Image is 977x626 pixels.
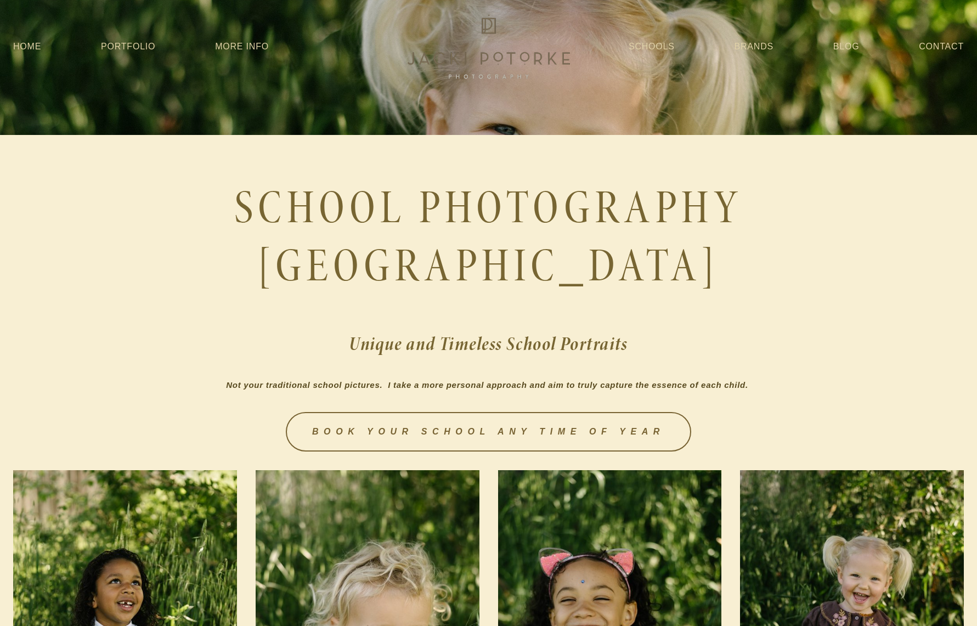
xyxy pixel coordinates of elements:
[401,12,577,82] img: Jacki Potorke Sacramento Family Photographer
[13,37,41,57] a: Home
[349,331,628,357] strong: Unique and Timeless School Portraits
[215,37,269,57] a: More Info
[833,37,860,57] a: Blog
[13,179,964,295] h1: SCHOOL PHOTOGRAPHY [GEOGRAPHIC_DATA]
[919,37,964,57] a: Contact
[629,37,675,57] a: Schools
[226,380,748,390] em: Not your traditional school pictures. I take a more personal approach and aim to truly capture th...
[101,42,155,51] a: Portfolio
[735,37,773,57] a: Brands
[286,412,691,452] a: BOOK YOUR SCHOOL ANY TIME OF YEAR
